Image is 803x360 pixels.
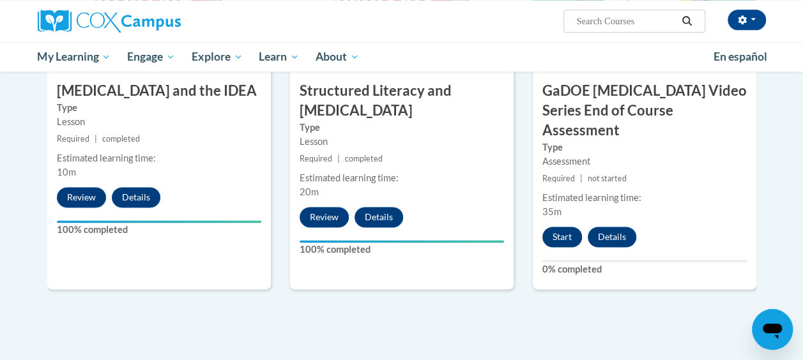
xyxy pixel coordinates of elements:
[307,42,367,71] a: About
[316,49,359,64] span: About
[183,42,251,71] a: Explore
[542,227,582,247] button: Start
[705,43,776,70] a: En español
[95,134,97,144] span: |
[580,174,583,183] span: |
[102,134,140,144] span: completed
[300,121,504,135] label: Type
[57,220,261,223] div: Your progress
[259,49,299,64] span: Learn
[300,243,504,257] label: 100% completed
[752,309,793,350] iframe: Button to launch messaging window
[677,13,696,29] button: Search
[542,262,747,276] label: 0% completed
[355,207,403,227] button: Details
[38,10,268,33] a: Cox Campus
[29,42,119,71] a: My Learning
[337,154,340,163] span: |
[57,223,261,237] label: 100% completed
[300,135,504,149] div: Lesson
[119,42,183,71] a: Engage
[28,42,776,71] div: Main menu
[300,240,504,243] div: Your progress
[575,13,677,29] input: Search Courses
[588,174,627,183] span: not started
[300,207,349,227] button: Review
[57,115,261,129] div: Lesson
[300,154,332,163] span: Required
[588,227,636,247] button: Details
[57,187,106,207] button: Review
[57,167,76,177] span: 10m
[300,171,504,185] div: Estimated learning time:
[112,187,160,207] button: Details
[728,10,766,30] button: Account Settings
[127,49,175,64] span: Engage
[542,191,747,205] div: Estimated learning time:
[290,81,514,121] h3: Structured Literacy and [MEDICAL_DATA]
[57,151,261,165] div: Estimated learning time:
[542,154,747,169] div: Assessment
[37,49,111,64] span: My Learning
[533,81,756,140] h3: GaDOE [MEDICAL_DATA] Video Series End of Course Assessment
[38,10,181,33] img: Cox Campus
[714,50,767,63] span: En español
[345,154,383,163] span: completed
[250,42,307,71] a: Learn
[57,134,89,144] span: Required
[57,101,261,115] label: Type
[542,174,575,183] span: Required
[47,81,271,101] h3: [MEDICAL_DATA] and the IDEA
[300,186,319,197] span: 20m
[542,206,562,217] span: 35m
[192,49,243,64] span: Explore
[542,140,747,154] label: Type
